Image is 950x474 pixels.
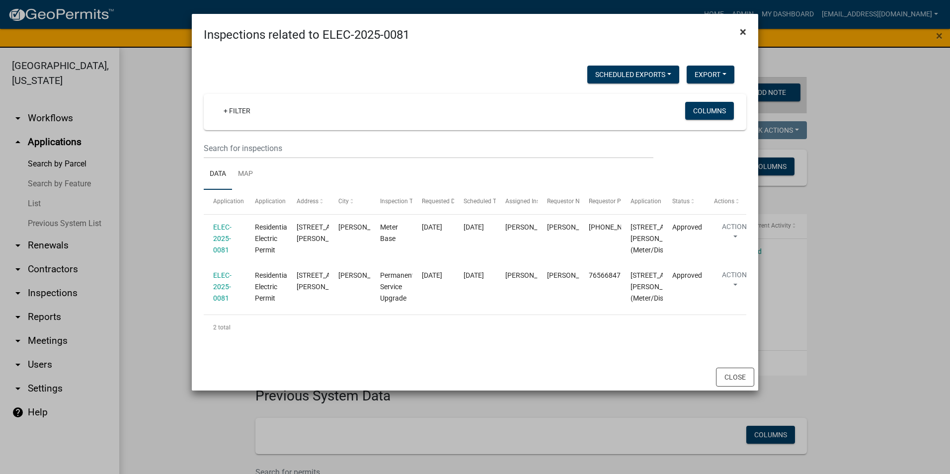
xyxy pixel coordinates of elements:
[213,223,232,254] a: ELEC-2025-0081
[732,18,754,46] button: Close
[672,198,690,205] span: Status
[297,223,358,242] span: 119 E DAVIS ST
[464,222,486,233] div: [DATE]
[740,25,746,39] span: ×
[464,270,486,281] div: [DATE]
[287,190,329,214] datatable-header-cell: Address
[589,198,634,205] span: Requestor Phone
[338,198,349,205] span: City
[329,190,371,214] datatable-header-cell: City
[204,158,232,190] a: Data
[380,271,414,302] span: Permanent Service Upgrade
[255,198,300,205] span: Application Type
[422,198,464,205] span: Requested Date
[716,368,754,387] button: Close
[297,198,318,205] span: Address
[412,190,454,214] datatable-header-cell: Requested Date
[505,271,558,279] span: Randy Berryhill
[631,198,693,205] span: Application Description
[380,223,398,242] span: Meter Base
[538,190,579,214] datatable-header-cell: Requestor Name
[505,223,558,231] span: Randy Berryhill
[338,271,392,279] span: SWEETSER
[213,271,232,302] a: ELEC-2025-0081
[338,223,392,231] span: SWEETSER
[255,271,289,302] span: Residential Electric Permit
[454,190,496,214] datatable-header-cell: Scheduled Time
[204,315,746,340] div: 2 total
[464,198,506,205] span: Scheduled Time
[631,223,711,254] span: 119 E DAVIS ST | Combination (Meter/Disconnect/Panel)
[672,271,702,279] span: Approved
[245,190,287,214] datatable-header-cell: Application Type
[232,158,259,190] a: Map
[579,190,621,214] datatable-header-cell: Requestor Phone
[297,271,358,291] span: 119 E DAVIS ST
[547,198,592,205] span: Requestor Name
[496,190,538,214] datatable-header-cell: Assigned Inspector
[547,223,600,231] span: Doug Kirby
[714,222,755,246] button: Action
[204,26,409,44] h4: Inspections related to ELEC-2025-0081
[714,198,734,205] span: Actions
[621,190,663,214] datatable-header-cell: Application Description
[685,102,734,120] button: Columns
[705,190,746,214] datatable-header-cell: Actions
[204,138,653,158] input: Search for inspections
[216,102,258,120] a: + Filter
[663,190,705,214] datatable-header-cell: Status
[204,190,245,214] datatable-header-cell: Application
[687,66,734,83] button: Export
[631,271,711,302] span: 119 E DAVIS ST | Combination (Meter/Disconnect/Panel)
[213,198,244,205] span: Application
[589,271,629,279] span: 7656684765
[371,190,412,214] datatable-header-cell: Inspection Type
[547,271,600,279] span: Randy Berryhill
[422,223,442,231] span: 07/21/2025
[422,271,442,279] span: 08/14/2025
[714,270,755,295] button: Action
[672,223,702,231] span: Approved
[587,66,679,83] button: Scheduled Exports
[505,198,556,205] span: Assigned Inspector
[255,223,289,254] span: Residential Electric Permit
[589,223,647,231] span: 765-618-3821
[380,198,422,205] span: Inspection Type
